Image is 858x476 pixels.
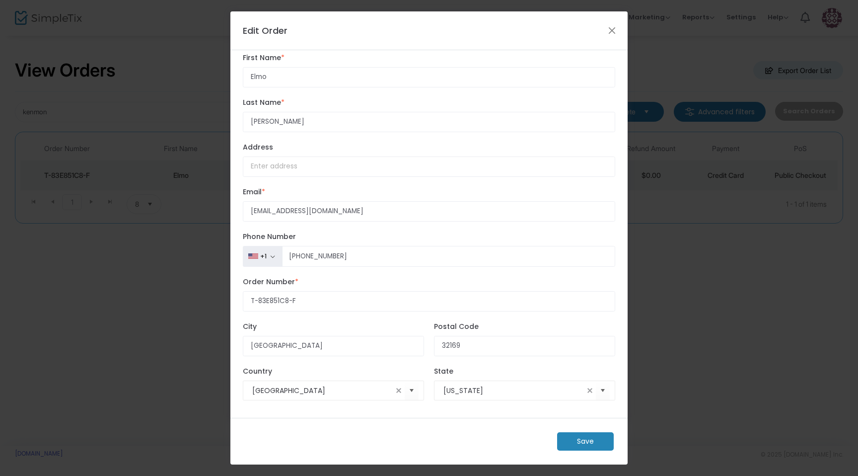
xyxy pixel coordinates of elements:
[243,67,615,87] input: Enter first name
[243,24,287,37] h4: Edit Order
[606,24,619,37] button: Close
[434,336,615,356] input: Postal Code
[243,112,615,132] input: Enter last name
[596,381,610,401] button: Select
[243,142,615,153] label: Address
[243,187,615,197] label: Email
[243,291,615,312] input: Enter Order Number
[405,381,419,401] button: Select
[243,277,615,287] label: Order Number
[243,366,424,377] label: Country
[243,321,424,332] label: City
[443,386,584,396] input: Select State
[557,432,614,451] m-button: Save
[434,366,615,377] label: State
[243,232,615,242] label: Phone Number
[260,252,267,260] div: +1
[252,386,393,396] input: Select Country
[243,336,424,356] input: City
[243,246,283,267] button: +1
[243,53,615,63] label: First Name
[393,385,405,397] span: clear
[584,385,596,397] span: clear
[282,246,615,267] input: Phone Number
[243,97,615,108] label: Last Name
[243,201,615,222] input: Enter email
[434,321,615,332] label: Postal Code
[243,157,615,177] input: Enter address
